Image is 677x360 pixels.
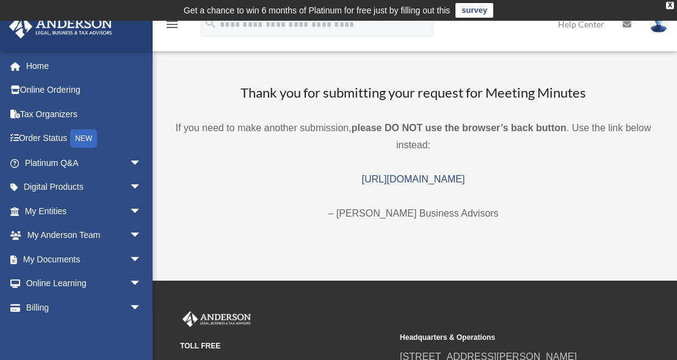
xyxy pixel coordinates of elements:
small: Headquarters & Operations [400,331,611,344]
img: Anderson Advisors Platinum Portal [5,15,116,38]
a: Billingarrow_drop_down [9,295,160,320]
a: Digital Productsarrow_drop_down [9,175,160,200]
small: TOLL FREE [180,340,391,353]
a: Online Ordering [9,78,160,103]
span: arrow_drop_down [129,247,154,272]
a: Platinum Q&Aarrow_drop_down [9,151,160,175]
i: search [204,16,217,30]
div: Get a chance to win 6 months of Platinum for free just by filling out this [184,3,451,18]
a: Online Learningarrow_drop_down [9,272,160,296]
a: Home [9,54,160,78]
img: User Pic [650,15,668,33]
a: menu [165,21,179,32]
a: My Documentsarrow_drop_down [9,247,160,272]
div: close [666,2,674,9]
span: arrow_drop_down [129,175,154,200]
span: arrow_drop_down [129,272,154,297]
i: menu [165,17,179,32]
span: arrow_drop_down [129,295,154,320]
div: NEW [70,129,97,148]
a: Tax Organizers [9,102,160,126]
b: please DO NOT use the browser’s back button [352,123,567,133]
a: survey [455,3,493,18]
span: arrow_drop_down [129,151,154,176]
img: Anderson Advisors Platinum Portal [180,311,253,327]
p: – [PERSON_NAME] Business Advisors [165,205,662,222]
span: arrow_drop_down [129,199,154,224]
a: Order StatusNEW [9,126,160,151]
a: My Anderson Teamarrow_drop_down [9,223,160,248]
p: If you need to make another submission, . Use the link below instead: [165,120,662,154]
span: arrow_drop_down [129,223,154,248]
a: My Entitiesarrow_drop_down [9,199,160,223]
h3: Thank you for submitting your request for Meeting Minutes [165,84,662,103]
a: [URL][DOMAIN_NAME] [362,174,465,184]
